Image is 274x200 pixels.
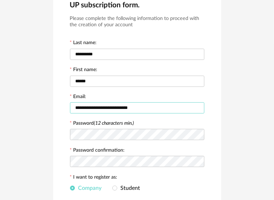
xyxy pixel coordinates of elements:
label: First name: [70,67,98,74]
h3: Please complete the following information to proceed with the creation of your account [70,15,204,28]
label: I want to register as: [70,175,118,181]
label: Password confirmation: [70,148,125,154]
label: Password [73,121,134,126]
span: Company [75,185,102,191]
label: Email: [70,94,86,101]
label: Last name: [70,40,97,47]
span: Student [117,185,140,191]
i: (12 characters min.) [94,121,134,126]
h2: UP subscription form. [70,0,204,10]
